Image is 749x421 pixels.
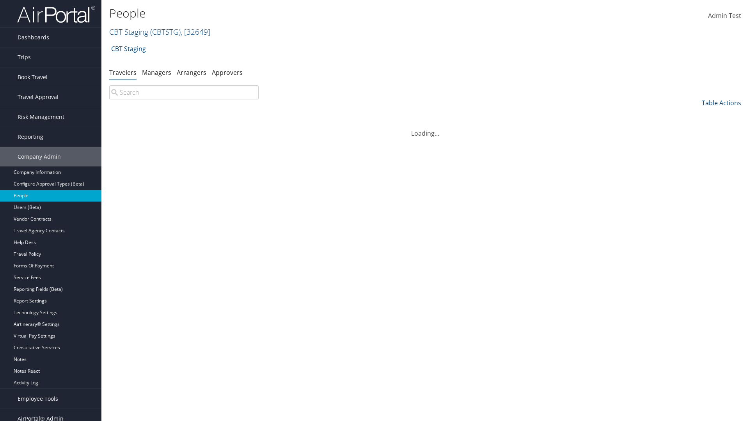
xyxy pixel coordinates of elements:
a: CBT Staging [109,27,210,37]
span: Employee Tools [18,389,58,409]
input: Search [109,85,259,99]
span: Trips [18,48,31,67]
a: CBT Staging [111,41,146,57]
a: Arrangers [177,68,206,77]
div: Loading... [109,119,741,138]
a: Managers [142,68,171,77]
a: Admin Test [708,4,741,28]
span: , [ 32649 ] [181,27,210,37]
span: Risk Management [18,107,64,127]
h1: People [109,5,531,21]
a: Travelers [109,68,137,77]
a: Approvers [212,68,243,77]
img: airportal-logo.png [17,5,95,23]
span: Travel Approval [18,87,59,107]
span: Reporting [18,127,43,147]
span: ( CBTSTG ) [150,27,181,37]
span: Book Travel [18,67,48,87]
span: Admin Test [708,11,741,20]
span: Company Admin [18,147,61,166]
a: Table Actions [702,99,741,107]
span: Dashboards [18,28,49,47]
